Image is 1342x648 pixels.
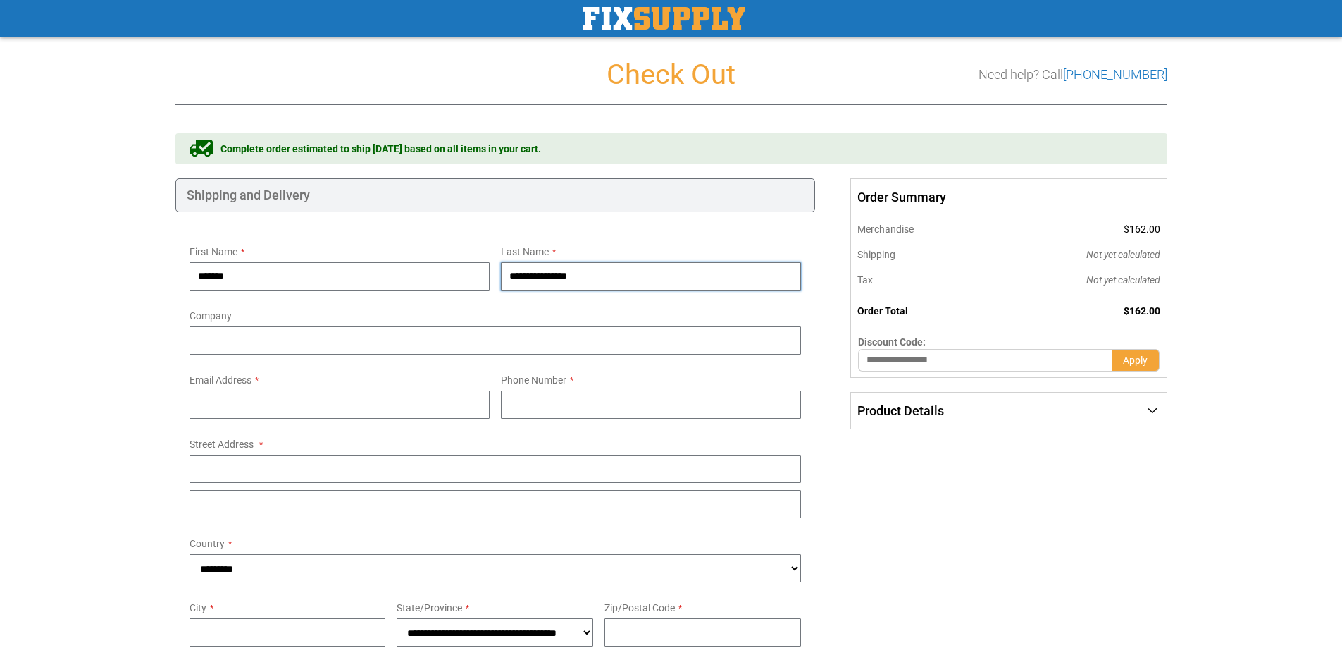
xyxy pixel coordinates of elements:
th: Merchandise [851,216,991,242]
span: Not yet calculated [1086,249,1160,260]
span: Street Address [190,439,254,450]
span: Order Summary [850,178,1167,216]
a: store logo [583,7,745,30]
span: $162.00 [1124,224,1160,235]
span: Apply [1123,355,1148,366]
strong: Order Total [857,305,908,317]
span: Shipping [857,249,895,260]
span: Not yet calculated [1086,274,1160,286]
span: City [190,602,206,613]
div: Shipping and Delivery [175,178,816,212]
span: Company [190,310,232,322]
span: Zip/Postal Code [604,602,675,613]
th: Tax [851,267,991,293]
span: Last Name [501,246,549,257]
a: [PHONE_NUMBER] [1063,67,1167,82]
span: Discount Code: [858,336,926,348]
span: $162.00 [1124,305,1160,317]
span: State/Province [397,602,462,613]
span: Email Address [190,374,251,386]
img: Fix Industrial Supply [583,7,745,30]
span: Complete order estimated to ship [DATE] based on all items in your cart. [220,142,541,156]
h3: Need help? Call [978,68,1167,82]
button: Apply [1112,349,1160,372]
span: First Name [190,246,237,257]
span: Product Details [857,403,944,418]
span: Country [190,538,225,549]
h1: Check Out [175,59,1167,90]
span: Phone Number [501,374,566,386]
